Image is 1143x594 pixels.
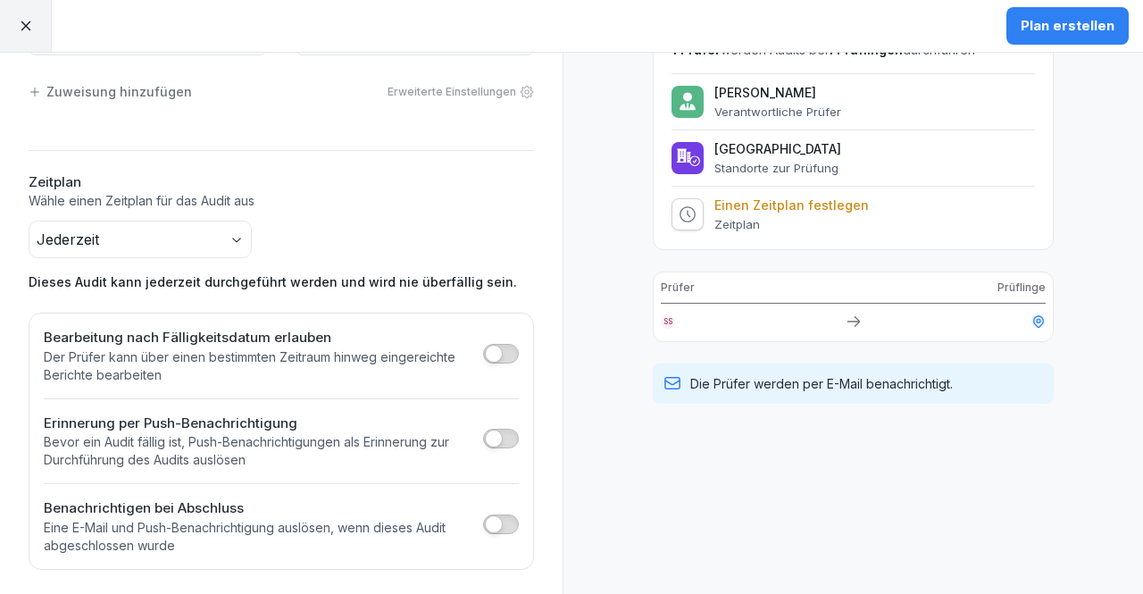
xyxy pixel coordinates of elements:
h2: Benachrichtigen bei Abschluss [44,498,474,519]
p: Einen Zeitplan festlegen [714,197,869,213]
span: 1 Prüfer [672,42,721,57]
h2: Zeitplan [29,172,534,193]
div: Erweiterte Einstellungen [388,84,534,100]
div: Plan erstellen [1021,16,1114,36]
p: Dieses Audit kann jederzeit durchgeführt werden und wird nie überfällig sein. [29,272,534,291]
p: Die Prüfer werden per E-Mail benachrichtigt. [690,374,953,393]
p: [PERSON_NAME] [714,85,841,101]
p: [GEOGRAPHIC_DATA] [714,141,841,157]
span: 1 Prüflingen [828,42,903,57]
p: Zeitplan [714,217,869,231]
p: Prüflinge [997,280,1046,296]
div: SS [661,314,675,329]
div: Zuweisung hinzufügen [29,82,192,101]
p: Bevor ein Audit fällig ist, Push-Benachrichtigungen als Erinnerung zur Durchführung des Audits au... [44,433,474,469]
p: Wähle einen Zeitplan für das Audit aus [29,192,534,210]
h2: Erinnerung per Push-Benachrichtigung [44,414,474,434]
p: Standorte zur Prüfung [714,161,841,175]
h2: Bearbeitung nach Fälligkeitsdatum erlauben [44,328,474,348]
p: Eine E-Mail und Push-Benachrichtigung auslösen, wenn dieses Audit abgeschlossen wurde [44,519,474,555]
p: Der Prüfer kann über einen bestimmten Zeitraum hinweg eingereichte Berichte bearbeiten [44,348,474,384]
p: Prüfer [661,280,695,296]
p: Verantwortliche Prüfer [714,105,841,119]
button: Plan erstellen [1006,7,1129,45]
